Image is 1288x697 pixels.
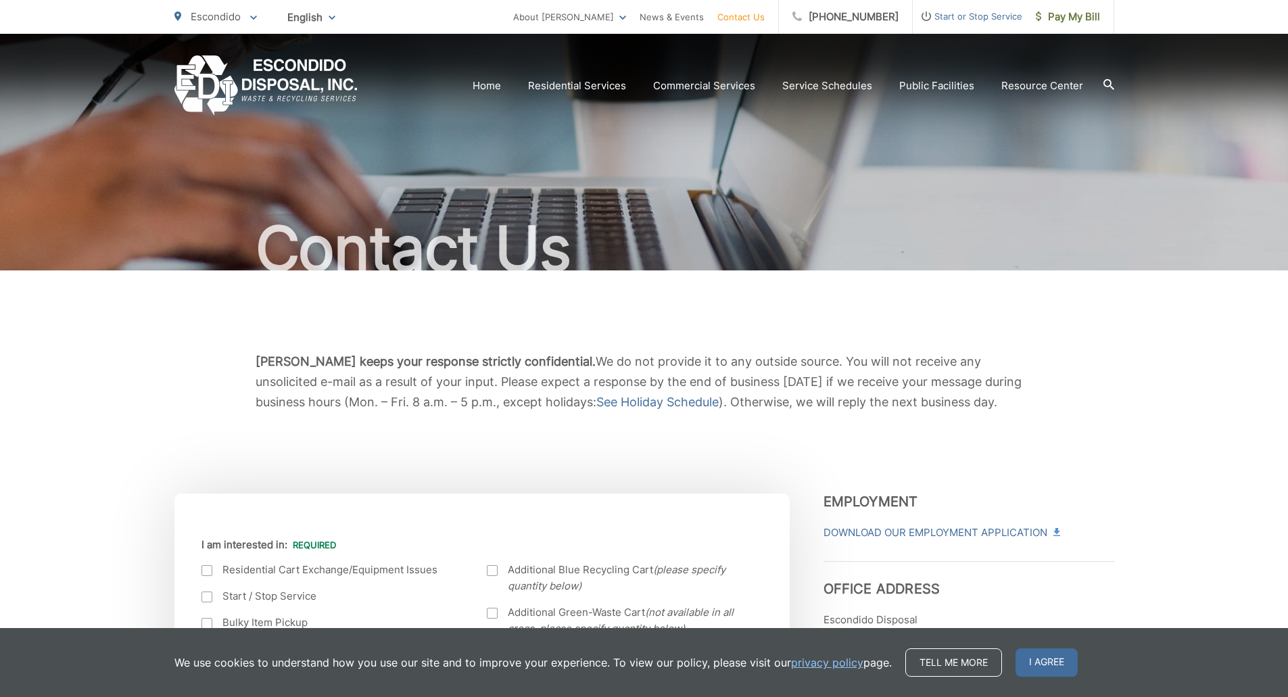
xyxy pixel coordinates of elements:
a: privacy policy [791,654,863,671]
span: Escondido [191,10,241,23]
b: [PERSON_NAME] keeps your response strictly confidential. [256,354,596,368]
h3: Employment [824,494,1114,510]
a: Residential Services [528,78,626,94]
span: We do not provide it to any outside source. You will not receive any unsolicited e-mail as a resu... [256,354,1022,409]
a: See Holiday Schedule [596,392,719,412]
a: Commercial Services [653,78,755,94]
label: Start / Stop Service [201,588,460,604]
span: Additional Blue Recycling Cart [508,562,746,594]
span: English [277,5,345,29]
span: Pay My Bill [1036,9,1100,25]
label: Bulky Item Pickup [201,615,460,631]
span: Additional Green-Waste Cart [508,604,746,637]
p: We use cookies to understand how you use our site and to improve your experience. To view our pol... [174,654,892,671]
a: About [PERSON_NAME] [513,9,626,25]
a: Contact Us [717,9,765,25]
h1: Contact Us [174,215,1114,283]
a: News & Events [640,9,704,25]
a: Public Facilities [899,78,974,94]
p: Escondido Disposal [STREET_ADDRESS] Escondido, [GEOGRAPHIC_DATA]. 92025 [824,612,1114,660]
a: Download Our Employment Application [824,525,1059,541]
a: Service Schedules [782,78,872,94]
label: Residential Cart Exchange/Equipment Issues [201,562,460,578]
a: EDCD logo. Return to the homepage. [174,55,358,116]
h3: Office Address [824,561,1114,597]
a: Resource Center [1001,78,1083,94]
span: I agree [1016,648,1078,677]
a: Tell me more [905,648,1002,677]
a: Home [473,78,501,94]
label: I am interested in: [201,539,336,551]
